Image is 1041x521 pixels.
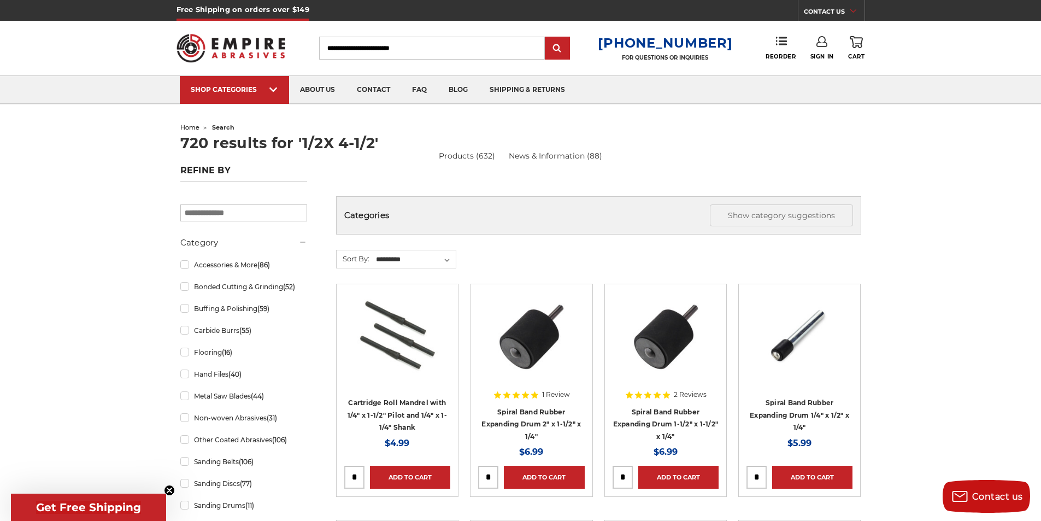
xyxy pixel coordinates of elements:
[654,447,678,457] span: $6.99
[598,54,732,61] p: FOR QUESTIONS OR INQUIRIES
[212,124,234,131] span: search
[180,299,307,318] a: Buffing & Polishing
[240,479,252,488] span: (77)
[348,399,447,431] a: Cartridge Roll Mandrel with 1/4" x 1-1/2" Pilot and 1/4" x 1-1/4" Shank
[787,438,811,448] span: $5.99
[848,36,864,60] a: Cart
[344,292,450,398] a: Cartridge rolls mandrel
[164,485,175,496] button: Close teaser
[180,387,307,406] a: Metal Saw Blades
[638,466,719,489] a: Add to Cart
[180,496,307,515] a: Sanding Drums
[180,452,307,471] a: Sanding Belts
[613,408,719,441] a: Spiral Band Rubber Expanding Drum 1-1/2" x 1-1/2" x 1/4"
[239,458,254,466] span: (106)
[283,283,295,291] span: (52)
[180,124,199,131] a: home
[36,501,141,514] span: Get Free Shipping
[772,466,852,489] a: Add to Cart
[177,27,286,69] img: Empire Abrasives
[374,251,456,268] select: Sort By:
[180,430,307,449] a: Other Coated Abrasives
[746,292,852,398] a: Angled view of a rubber drum adapter for die grinders, designed for a snug fit with abrasive spir...
[180,255,307,274] a: Accessories & More
[848,53,864,60] span: Cart
[354,292,441,379] img: Cartridge rolls mandrel
[622,292,709,379] img: Angled profile of Black Hawk 1-1/2 inch x 1-1/2 inch expanding drum, optimal for metal finishing ...
[385,438,409,448] span: $4.99
[750,399,849,431] a: Spiral Band Rubber Expanding Drum 1/4" x 1/2" x 1/4"
[191,85,278,93] div: SHOP CATEGORIES
[487,292,575,379] img: Angled profile of Black Hawk 2 inch x 1-1/2 inch expanding drum, optimal for metal finishing tasks.
[972,491,1023,502] span: Contact us
[479,76,576,104] a: shipping & returns
[766,36,796,60] a: Reorder
[180,236,307,249] h5: Category
[519,447,543,457] span: $6.99
[546,38,568,60] input: Submit
[766,53,796,60] span: Reorder
[613,292,719,398] a: Angled profile of Black Hawk 1-1/2 inch x 1-1/2 inch expanding drum, optimal for metal finishing ...
[810,53,834,60] span: Sign In
[337,250,369,267] label: Sort By:
[180,277,307,296] a: Bonded Cutting & Grinding
[439,151,495,161] a: Products (632)
[804,5,864,21] a: CONTACT US
[11,494,166,521] div: Get Free ShippingClose teaser
[180,474,307,493] a: Sanding Discs
[478,292,584,398] a: Angled profile of Black Hawk 2 inch x 1-1/2 inch expanding drum, optimal for metal finishing tasks.
[370,466,450,489] a: Add to Cart
[267,414,277,422] span: (31)
[346,76,401,104] a: contact
[272,436,287,444] span: (106)
[239,326,251,335] span: (55)
[481,408,581,441] a: Spiral Band Rubber Expanding Drum 2" x 1-1/2" x 1/4"
[344,204,853,226] h5: Categories
[228,370,242,378] span: (40)
[180,136,861,150] h1: 720 results for '1/2X 4-1/2'
[509,150,602,162] a: News & Information (88)
[180,165,307,182] h5: Refine by
[401,76,438,104] a: faq
[180,321,307,340] a: Carbide Burrs
[257,305,269,313] span: (59)
[943,480,1030,513] button: Contact us
[245,501,254,510] span: (11)
[257,261,270,269] span: (86)
[504,466,584,489] a: Add to Cart
[756,292,843,379] img: Angled view of a rubber drum adapter for die grinders, designed for a snug fit with abrasive spir...
[180,343,307,362] a: Flooring
[598,35,732,51] a: [PHONE_NUMBER]
[251,392,264,400] span: (44)
[289,76,346,104] a: about us
[438,76,479,104] a: blog
[180,365,307,384] a: Hand Files
[710,204,853,226] button: Show category suggestions
[180,408,307,428] a: Non-woven Abrasives
[222,348,232,356] span: (16)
